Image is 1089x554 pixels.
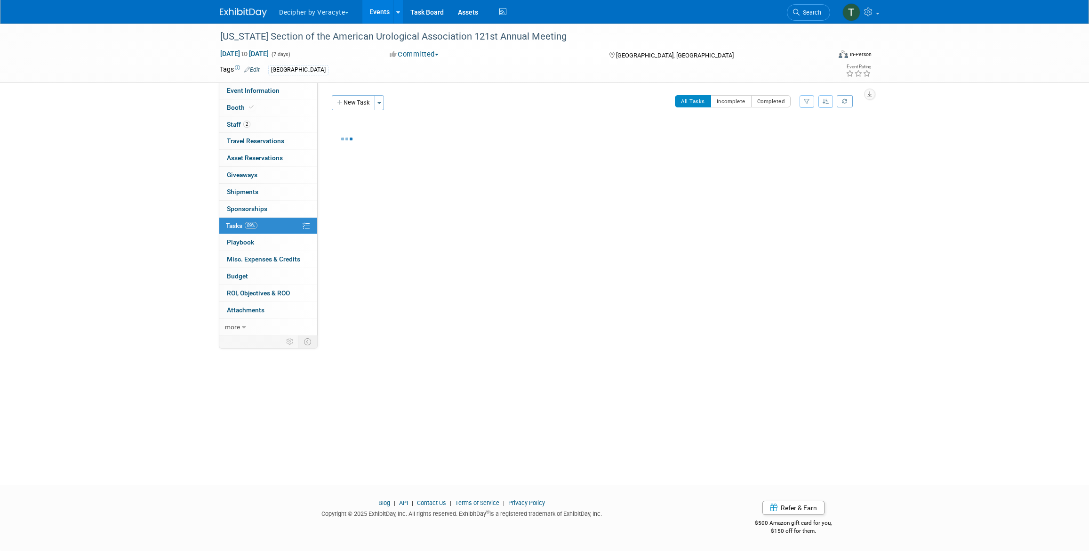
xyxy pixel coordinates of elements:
span: Budget [227,272,248,280]
img: Tony Alvarado [842,3,860,21]
span: 2 [243,121,250,128]
span: Attachments [227,306,264,314]
a: ROI, Objectives & ROO [219,285,317,301]
span: Search [800,9,821,16]
a: Asset Reservations [219,150,317,166]
span: Playbook [227,238,254,246]
button: New Task [332,95,375,110]
span: Sponsorships [227,205,267,212]
a: Tasks89% [219,218,317,234]
span: (7 days) [271,51,290,57]
span: Misc. Expenses & Credits [227,255,300,263]
a: Contact Us [417,499,446,506]
div: Copyright © 2025 ExhibitDay, Inc. All rights reserved. ExhibitDay is a registered trademark of Ex... [220,507,704,518]
a: Privacy Policy [508,499,545,506]
img: Format-Inperson.png [839,50,848,58]
span: Booth [227,104,256,111]
a: Event Information [219,82,317,99]
img: loading... [341,138,352,140]
a: Budget [219,268,317,285]
button: Completed [751,95,791,107]
div: [US_STATE] Section of the American Urological Association 121st Annual Meeting [217,28,816,45]
span: [GEOGRAPHIC_DATA], [GEOGRAPHIC_DATA] [616,52,734,59]
td: Toggle Event Tabs [298,335,318,348]
span: | [501,499,507,506]
span: Asset Reservations [227,154,283,162]
span: Travel Reservations [227,137,284,145]
a: API [399,499,408,506]
a: Search [787,4,830,21]
button: All Tasks [675,95,711,107]
a: Playbook [219,234,317,251]
span: to [240,50,249,57]
a: Edit [244,66,260,73]
div: In-Person [849,51,872,58]
a: Staff2 [219,116,317,133]
span: | [448,499,454,506]
button: Incomplete [711,95,752,107]
a: Misc. Expenses & Credits [219,251,317,268]
td: Personalize Event Tab Strip [282,335,298,348]
span: 89% [245,222,257,229]
div: $150 off for them. [718,527,870,535]
td: Tags [220,65,260,75]
a: Refer & Earn [762,501,825,515]
a: Sponsorships [219,201,317,217]
div: Event Rating [846,65,871,69]
a: Terms of Service [455,499,499,506]
a: Giveaways [219,167,317,183]
a: Booth [219,99,317,116]
span: ROI, Objectives & ROO [227,289,290,297]
a: Travel Reservations [219,133,317,149]
a: Shipments [219,184,317,200]
span: Shipments [227,188,258,196]
sup: ® [486,509,489,514]
span: more [225,323,240,331]
button: Committed [386,49,442,59]
span: Giveaways [227,171,257,179]
span: [DATE] [DATE] [220,49,269,58]
div: Event Format [775,49,872,63]
a: Attachments [219,302,317,318]
a: Refresh [837,95,853,107]
a: more [219,319,317,335]
div: [GEOGRAPHIC_DATA] [268,65,328,75]
img: ExhibitDay [220,8,267,17]
span: | [392,499,398,506]
a: Blog [378,499,390,506]
div: $500 Amazon gift card for you, [718,513,870,535]
span: Event Information [227,87,280,94]
i: Booth reservation complete [249,105,254,110]
span: Tasks [226,222,257,229]
span: Staff [227,121,250,128]
span: | [409,499,416,506]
